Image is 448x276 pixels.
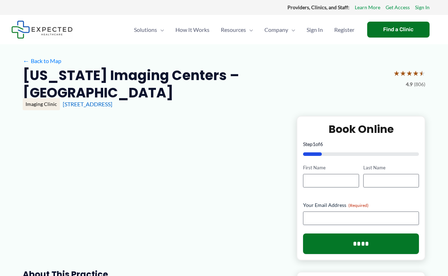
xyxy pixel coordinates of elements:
span: ★ [413,67,419,80]
a: Find a Clinic [367,22,430,38]
h2: [US_STATE] Imaging Centers – [GEOGRAPHIC_DATA] [23,67,388,102]
img: Expected Healthcare Logo - side, dark font, small [11,21,73,39]
div: Imaging Clinic [23,98,60,110]
nav: Primary Site Navigation [128,17,360,42]
span: (Required) [348,203,369,208]
span: Menu Toggle [157,17,164,42]
p: Step of [303,142,419,147]
span: ★ [406,67,413,80]
span: Register [334,17,354,42]
span: Menu Toggle [246,17,253,42]
label: Your Email Address [303,202,419,209]
span: ← [23,57,29,64]
span: Solutions [134,17,157,42]
a: Get Access [386,3,410,12]
span: Menu Toggle [288,17,295,42]
a: [STREET_ADDRESS] [63,101,112,107]
span: Resources [221,17,246,42]
label: Last Name [363,164,419,171]
a: Sign In [415,3,430,12]
h2: Book Online [303,122,419,136]
strong: Providers, Clinics, and Staff: [287,4,349,10]
a: CompanyMenu Toggle [259,17,301,42]
a: How It Works [170,17,215,42]
a: Register [329,17,360,42]
span: 1 [313,141,315,147]
a: Learn More [355,3,380,12]
span: Company [264,17,288,42]
span: (806) [414,80,425,89]
span: ★ [400,67,406,80]
span: 4.9 [406,80,413,89]
span: Sign In [307,17,323,42]
label: First Name [303,164,359,171]
span: How It Works [175,17,209,42]
a: ←Back to Map [23,56,61,66]
a: Sign In [301,17,329,42]
a: ResourcesMenu Toggle [215,17,259,42]
span: ★ [393,67,400,80]
span: 6 [320,141,323,147]
a: SolutionsMenu Toggle [128,17,170,42]
span: ★ [419,67,425,80]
